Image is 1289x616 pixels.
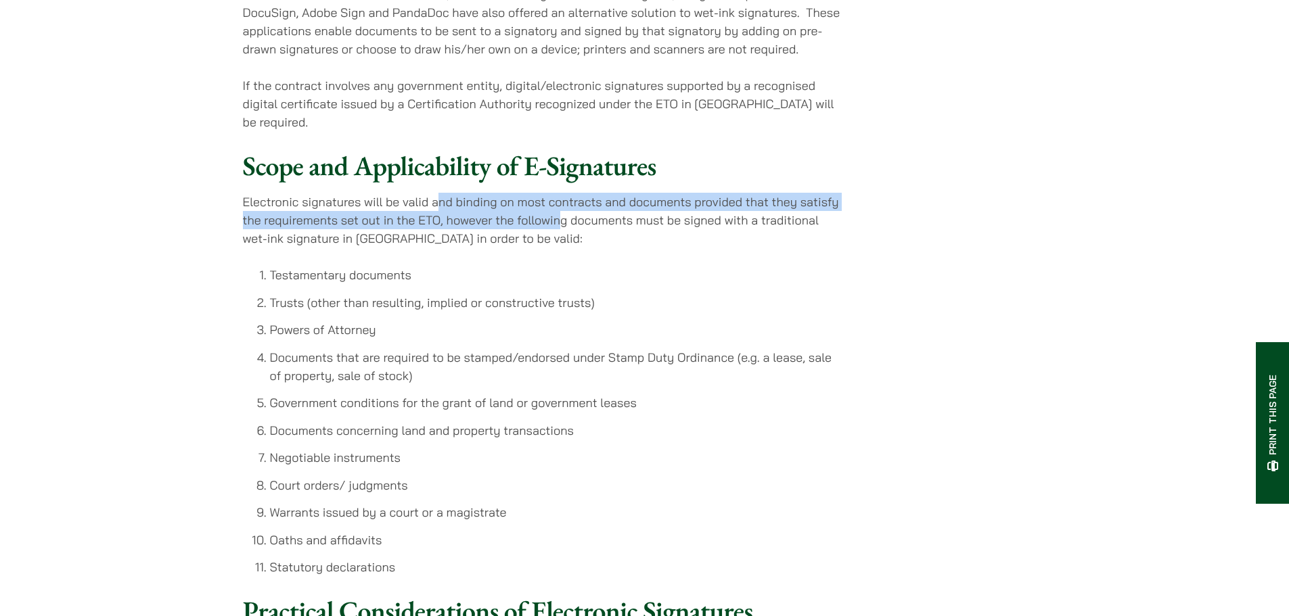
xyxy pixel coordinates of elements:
[243,76,846,131] p: If the contract involves any government entity, digital/electronic signatures supported by a reco...
[270,421,846,440] li: Documents concerning land and property transactions
[270,503,846,521] li: Warrants issued by a court or a magistrate
[270,476,846,494] li: Court orders/ judgments
[270,448,846,467] li: Negotiable instruments
[270,348,846,385] li: Documents that are required to be stamped/endorsed under Stamp Duty Ordinance (e.g. a lease, sale...
[243,148,656,183] strong: Scope and Applicability of E-Signatures
[270,321,846,339] li: Powers of Attorney
[270,394,846,412] li: Government conditions for the grant of land or government leases
[270,558,846,576] li: Statutory declarations
[270,266,846,284] li: Testamentary documents
[243,193,846,247] p: Electronic signatures will be valid and binding on most contracts and documents provided that the...
[270,531,846,549] li: Oaths and affidavits
[270,293,846,312] li: Trusts (other than resulting, implied or constructive trusts)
